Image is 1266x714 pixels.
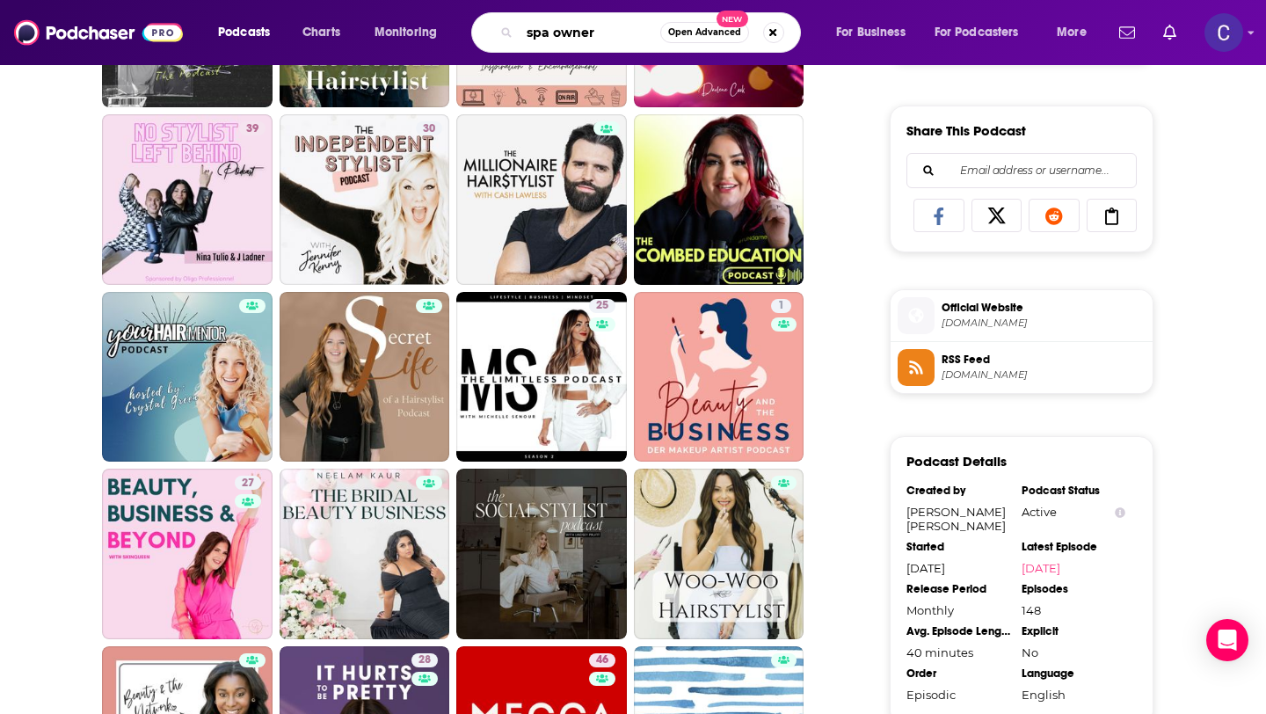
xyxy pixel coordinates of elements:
[906,153,1137,188] div: Search followers
[942,300,1146,316] span: Official Website
[1112,18,1142,47] a: Show notifications dropdown
[1156,18,1183,47] a: Show notifications dropdown
[416,121,442,135] a: 30
[418,652,431,669] span: 28
[906,624,1010,638] div: Avg. Episode Length
[218,20,270,45] span: Podcasts
[971,199,1022,232] a: Share on X/Twitter
[239,121,266,135] a: 39
[1057,20,1087,45] span: More
[411,653,438,667] a: 28
[235,476,261,490] a: 27
[836,20,906,45] span: For Business
[1022,484,1125,498] div: Podcast Status
[1022,582,1125,596] div: Episodes
[596,652,608,669] span: 46
[14,16,183,49] img: Podchaser - Follow, Share and Rate Podcasts
[1206,619,1248,661] div: Open Intercom Messenger
[596,297,608,315] span: 25
[717,11,748,27] span: New
[242,475,254,492] span: 27
[102,114,273,285] a: 39
[1204,13,1243,52] span: Logged in as publicityxxtina
[906,688,1010,702] div: Episodic
[898,349,1146,386] a: RSS Feed[DOMAIN_NAME]
[423,120,435,138] span: 30
[778,297,784,315] span: 1
[1022,540,1125,554] div: Latest Episode
[1022,603,1125,617] div: 148
[1204,13,1243,52] button: Show profile menu
[1022,561,1125,575] a: [DATE]
[771,299,791,313] a: 1
[921,154,1122,187] input: Email address or username...
[1022,645,1125,659] div: No
[668,28,741,37] span: Open Advanced
[1022,688,1125,702] div: English
[906,561,1010,575] div: [DATE]
[246,120,258,138] span: 39
[1044,18,1109,47] button: open menu
[1022,505,1125,519] div: Active
[1029,199,1080,232] a: Share on Reddit
[898,297,1146,334] a: Official Website[DOMAIN_NAME]
[634,292,804,463] a: 1
[1204,13,1243,52] img: User Profile
[1022,667,1125,681] div: Language
[906,540,1010,554] div: Started
[660,22,749,43] button: Open AdvancedNew
[362,18,460,47] button: open menu
[1115,506,1125,519] button: Show Info
[456,292,627,463] a: 25
[906,505,1010,533] div: [PERSON_NAME] [PERSON_NAME]
[589,653,615,667] a: 46
[906,453,1007,470] h3: Podcast Details
[520,18,660,47] input: Search podcasts, credits, & more...
[935,20,1019,45] span: For Podcasters
[1022,624,1125,638] div: Explicit
[1087,199,1138,232] a: Copy Link
[280,114,450,285] a: 30
[906,603,1010,617] div: Monthly
[913,199,964,232] a: Share on Facebook
[589,299,615,313] a: 25
[923,18,1044,47] button: open menu
[102,469,273,639] a: 27
[488,12,818,53] div: Search podcasts, credits, & more...
[906,122,1026,139] h3: Share This Podcast
[906,484,1010,498] div: Created by
[206,18,293,47] button: open menu
[906,645,1010,659] div: 40 minutes
[906,582,1010,596] div: Release Period
[291,18,351,47] a: Charts
[824,18,928,47] button: open menu
[906,667,1010,681] div: Order
[942,368,1146,382] span: anchor.fm
[942,352,1146,368] span: RSS Feed
[375,20,437,45] span: Monitoring
[302,20,340,45] span: Charts
[942,317,1146,330] span: jenniferjadealvarez.com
